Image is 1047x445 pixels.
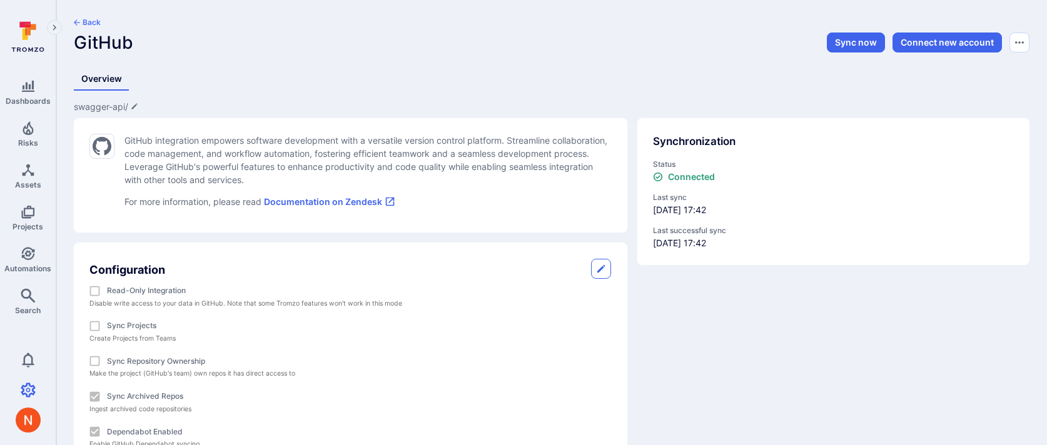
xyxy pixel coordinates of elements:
p: Create Projects from Teams [89,333,611,344]
label: Dependabot Enabled [107,426,183,437]
p: GitHub integration empowers software development with a versatile version control platform. Strea... [124,134,611,186]
a: Overview [74,67,129,91]
i: Expand navigation menu [50,22,59,33]
button: Back [74,17,101,27]
div: Connected [653,171,715,182]
div: Synchronization [653,134,1014,150]
p: Make the project (GitHub's team) own repos it has direct access to [89,368,611,379]
button: Connect new account [893,32,1002,52]
a: Documentation on Zendesk [264,196,395,207]
button: Sync now [827,32,885,52]
div: [DATE] 17:42 [653,225,1014,249]
label: Sync Archived Repos [107,391,183,402]
label: Sync Projects [107,320,156,331]
div: status [653,159,1014,183]
span: GitHub [74,32,133,53]
div: [DATE] 17:42 [653,192,1014,216]
span: Edit description [74,101,138,113]
button: Options menu [1009,32,1029,52]
p: Ingest archived code repositories [89,404,611,414]
span: Last sync [653,192,1014,203]
span: Assets [15,180,41,189]
span: Status [653,159,1014,170]
label: Sync repository ownership [107,356,205,367]
span: Last successful sync [653,225,1014,236]
div: Neeren Patki [16,407,41,432]
span: Risks [18,138,38,147]
p: Disable write access to your data in GitHub. Note that some Tromzo features won't work in this mode [89,298,611,309]
h2: Configuration [89,261,165,278]
span: Projects [13,222,43,231]
label: Read-only integration [107,285,186,296]
span: Automations [4,264,51,273]
button: Expand navigation menu [47,20,62,35]
div: Integrations tabs [74,67,1029,91]
img: ACg8ocIprwjrgDQnDsNSk9Ghn5p5-B8DpAKWoJ5Gi9syOE4K59tr4Q=s96-c [16,407,41,432]
span: Search [15,306,41,315]
p: For more information, please read [124,195,611,208]
span: Dashboards [6,96,51,106]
